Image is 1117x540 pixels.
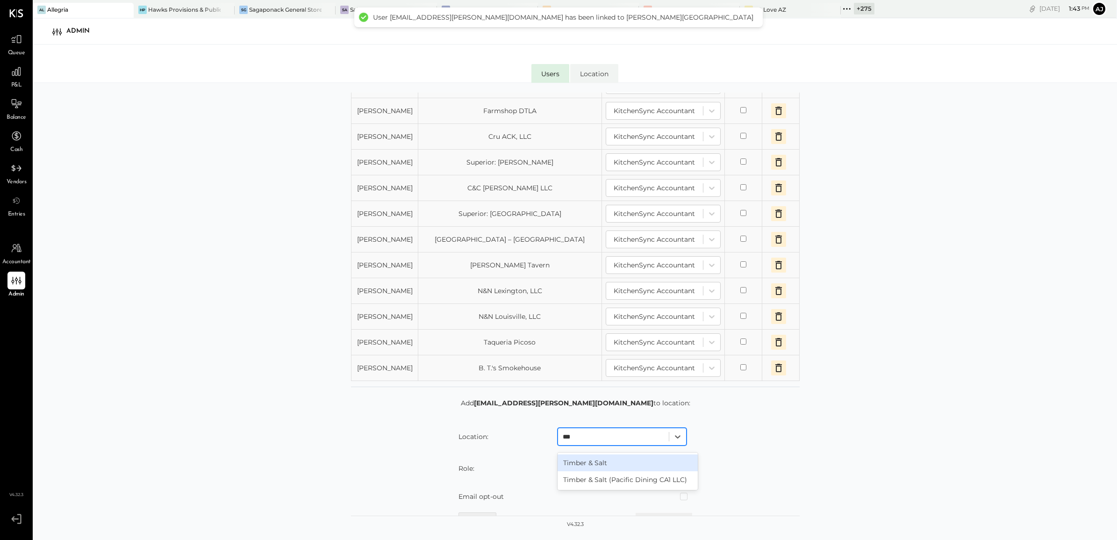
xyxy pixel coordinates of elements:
div: 4L [745,6,753,14]
li: Location [570,64,618,83]
div: Hawks Provisions & Public House [148,6,221,14]
td: Farmshop DTLA [418,98,602,124]
button: Cancel [458,512,496,530]
div: 3 Keys & Company [653,6,706,14]
td: [PERSON_NAME] [351,98,418,124]
div: DN [442,6,450,14]
div: 1500 West Capital LP [552,6,611,14]
button: Aj [1092,1,1107,16]
strong: [EMAIL_ADDRESS][PERSON_NAME][DOMAIN_NAME] [474,399,653,407]
div: Admin [66,24,99,39]
td: Taqueria Picoso [418,330,602,355]
a: Accountant [0,239,32,266]
td: Superior: [GEOGRAPHIC_DATA] [418,201,602,227]
div: [DATE] [1039,4,1089,13]
td: [PERSON_NAME] [351,175,418,201]
a: Cash [0,127,32,154]
a: Entries [0,192,32,219]
label: Email opt-out [458,492,504,501]
div: copy link [1028,4,1037,14]
td: Superior: [PERSON_NAME] [418,150,602,175]
div: Sa [340,6,349,14]
td: C&C [PERSON_NAME] LLC [418,175,602,201]
td: [PERSON_NAME] [351,252,418,278]
div: Timber & Salt [558,454,698,471]
td: [PERSON_NAME] [351,278,418,304]
td: [PERSON_NAME] [351,227,418,252]
span: Vendors [7,178,27,187]
label: Location: [458,432,488,441]
span: Balance [7,114,26,122]
div: HP [138,6,147,14]
div: Salt at [GEOGRAPHIC_DATA] [350,6,422,14]
label: Role: [458,464,474,473]
div: 40 Love AZ [754,6,786,14]
td: B. T.'s Smokehouse [418,355,602,381]
li: Users [531,64,569,83]
div: Al [37,6,46,14]
span: P&L [11,81,22,90]
span: Accountant [2,258,31,266]
div: Sagaponack General Store [249,6,322,14]
div: 1W [543,6,551,14]
div: DNU [451,6,465,14]
td: N&N Louisville, LLC [418,304,602,330]
p: Add to location: [461,398,690,408]
div: Timber & Salt (Pacific Dining CA1 LLC) [558,471,698,488]
td: [PERSON_NAME] Tavern [418,252,602,278]
a: Vendors [0,159,32,187]
div: User [EMAIL_ADDRESS][PERSON_NAME][DOMAIN_NAME] has been linked to [PERSON_NAME][GEOGRAPHIC_DATA] [373,13,753,22]
a: P&L [0,63,32,90]
td: [PERSON_NAME] [351,355,418,381]
td: [PERSON_NAME] [351,304,418,330]
td: [PERSON_NAME] [351,201,418,227]
span: Admin [8,290,24,299]
span: Cash [10,146,22,154]
div: + 275 [854,3,874,14]
a: Admin [0,272,32,299]
a: Queue [0,30,32,58]
div: SG [239,6,248,14]
td: [GEOGRAPHIC_DATA] – [GEOGRAPHIC_DATA] [418,227,602,252]
div: Allegria [47,6,68,14]
a: Balance [0,95,32,122]
td: Cru ACK, LLC [418,124,602,150]
span: Entries [8,210,25,219]
td: N&N Lexington, LLC [418,278,602,304]
td: [PERSON_NAME] [351,330,418,355]
div: 3K [644,6,652,14]
td: [PERSON_NAME] [351,124,418,150]
button: Add location [636,513,692,530]
td: [PERSON_NAME] [351,150,418,175]
div: v 4.32.3 [567,521,584,528]
span: Queue [8,49,25,58]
